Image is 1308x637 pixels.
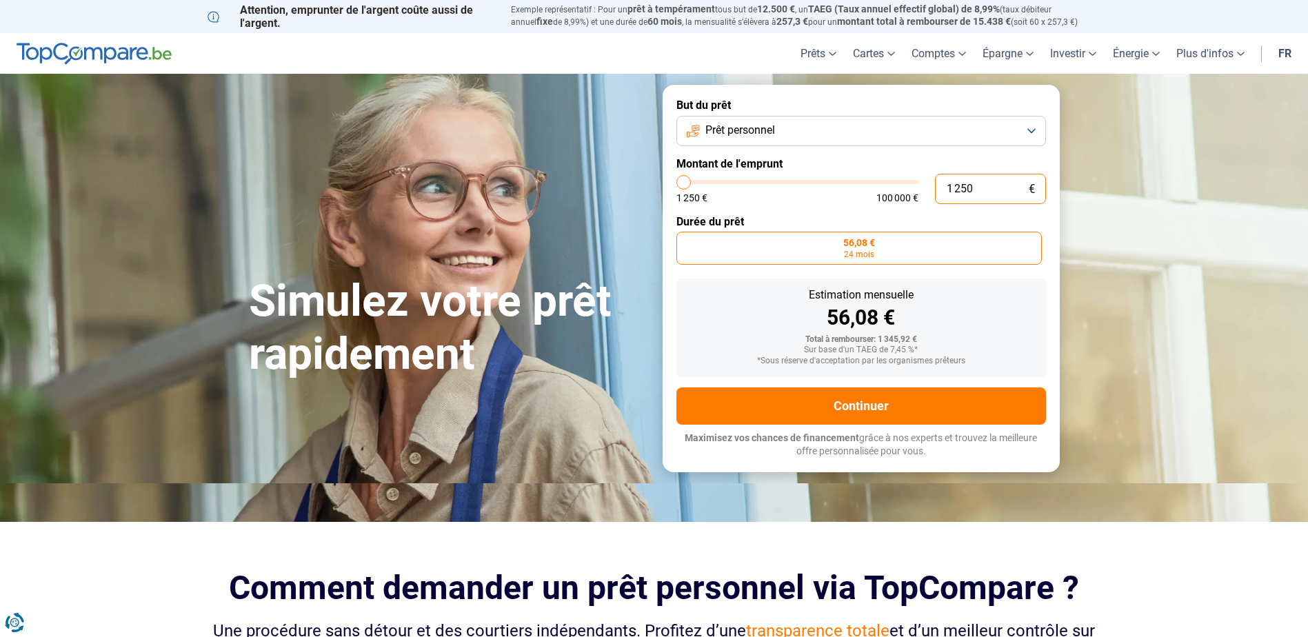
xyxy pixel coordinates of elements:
[627,3,715,14] span: prêt à tempérament
[687,335,1035,345] div: Total à rembourser: 1 345,92 €
[687,307,1035,328] div: 56,08 €
[687,290,1035,301] div: Estimation mensuelle
[1168,33,1253,74] a: Plus d'infos
[676,387,1046,425] button: Continuer
[705,123,775,138] span: Prêt personnel
[536,16,553,27] span: fixe
[676,116,1046,146] button: Prêt personnel
[903,33,974,74] a: Comptes
[685,432,859,443] span: Maximisez vos chances de financement
[1270,33,1300,74] a: fr
[843,238,875,247] span: 56,08 €
[687,356,1035,366] div: *Sous réserve d'acceptation par les organismes prêteurs
[249,275,646,381] h1: Simulez votre prêt rapidement
[1029,183,1035,195] span: €
[676,432,1046,458] p: grâce à nos experts et trouvez la meilleure offre personnalisée pour vous.
[974,33,1042,74] a: Épargne
[792,33,845,74] a: Prêts
[511,3,1101,28] p: Exemple représentatif : Pour un tous but de , un (taux débiteur annuel de 8,99%) et une durée de ...
[687,345,1035,355] div: Sur base d'un TAEG de 7,45 %*
[647,16,682,27] span: 60 mois
[776,16,808,27] span: 257,3 €
[208,569,1101,607] h2: Comment demander un prêt personnel via TopCompare ?
[1042,33,1105,74] a: Investir
[837,16,1011,27] span: montant total à rembourser de 15.438 €
[17,43,172,65] img: TopCompare
[844,250,874,259] span: 24 mois
[757,3,795,14] span: 12.500 €
[676,193,707,203] span: 1 250 €
[208,3,494,30] p: Attention, emprunter de l'argent coûte aussi de l'argent.
[876,193,918,203] span: 100 000 €
[676,157,1046,170] label: Montant de l'emprunt
[676,99,1046,112] label: But du prêt
[1105,33,1168,74] a: Énergie
[845,33,903,74] a: Cartes
[808,3,1000,14] span: TAEG (Taux annuel effectif global) de 8,99%
[676,215,1046,228] label: Durée du prêt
